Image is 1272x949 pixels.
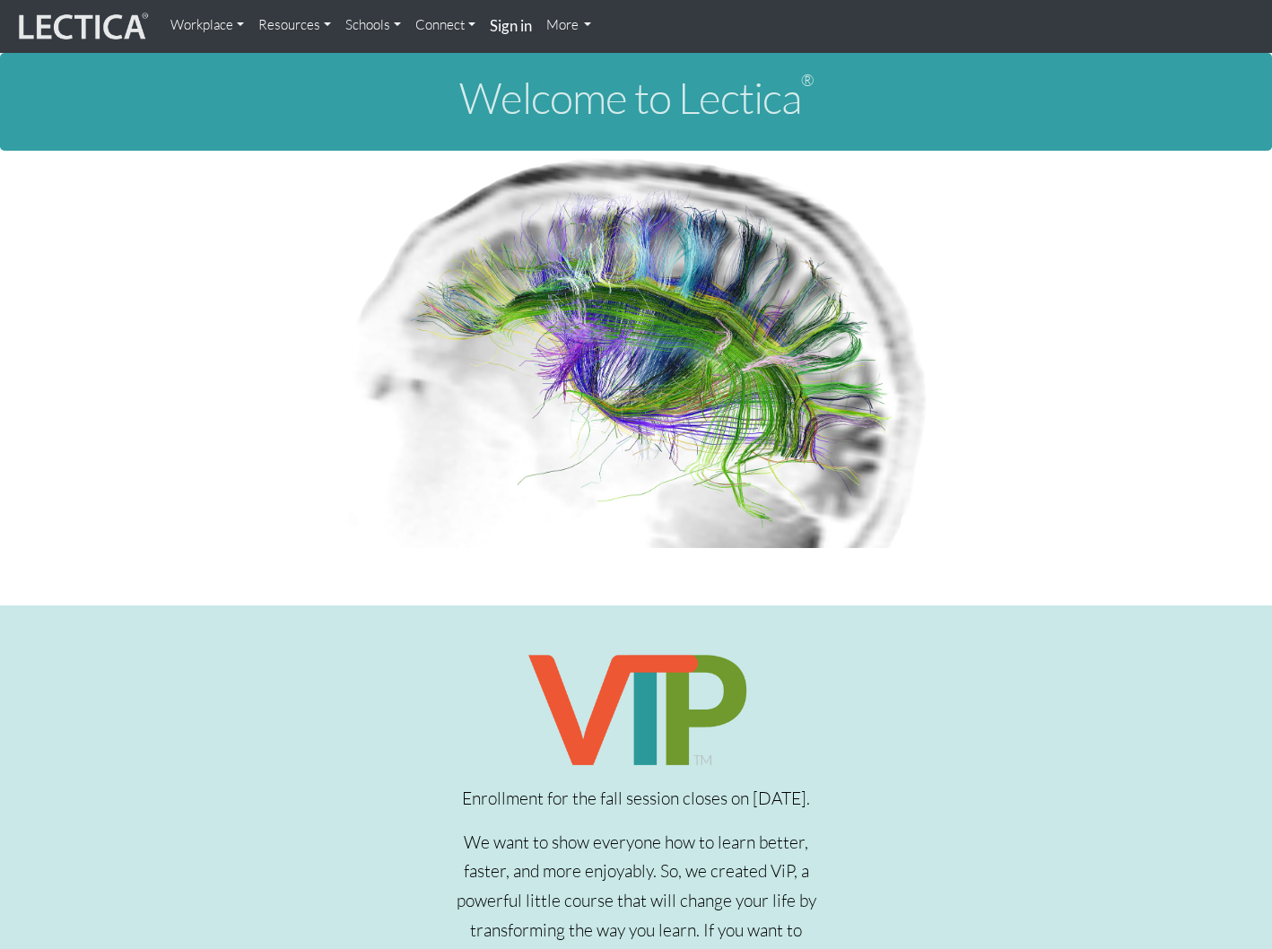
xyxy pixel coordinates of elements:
a: Schools [338,7,408,43]
img: Human Connectome Project Image [337,151,935,549]
a: Connect [408,7,483,43]
a: More [539,7,599,43]
a: Sign in [483,7,539,46]
img: lecticalive [14,10,149,44]
strong: Sign in [490,16,532,35]
p: Enrollment for the fall session closes on [DATE]. [448,784,825,814]
a: Workplace [163,7,251,43]
a: Resources [251,7,338,43]
h1: Welcome to Lectica [14,74,1258,122]
sup: ® [801,70,814,90]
